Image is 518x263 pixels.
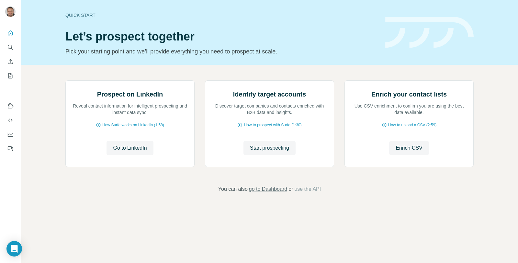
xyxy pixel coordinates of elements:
span: How to upload a CSV (2:59) [388,122,436,128]
p: Discover target companies and contacts enriched with B2B data and insights. [212,103,327,116]
span: Go to LinkedIn [113,144,147,152]
h2: Prospect on LinkedIn [97,90,163,99]
span: How to prospect with Surfe (1:30) [244,122,301,128]
button: Feedback [5,143,16,154]
img: banner [385,17,474,48]
span: You can also [218,185,248,193]
button: Enrich CSV [5,56,16,67]
button: Start prospecting [243,141,296,155]
span: Start prospecting [250,144,289,152]
p: Pick your starting point and we’ll provide everything you need to prospect at scale. [65,47,377,56]
h2: Identify target accounts [233,90,306,99]
button: use the API [294,185,321,193]
button: My lists [5,70,16,82]
button: Use Surfe API [5,114,16,126]
button: Dashboard [5,129,16,140]
button: Quick start [5,27,16,39]
div: Quick start [65,12,377,18]
p: Use CSV enrichment to confirm you are using the best data available. [351,103,467,116]
h1: Let’s prospect together [65,30,377,43]
button: Use Surfe on LinkedIn [5,100,16,112]
span: or [288,185,293,193]
h2: Enrich your contact lists [371,90,447,99]
img: Avatar [5,6,16,17]
div: Open Intercom Messenger [6,241,22,257]
button: Enrich CSV [389,141,429,155]
p: Reveal contact information for intelligent prospecting and instant data sync. [72,103,188,116]
button: go to Dashboard [249,185,287,193]
span: How Surfe works on LinkedIn (1:58) [102,122,164,128]
button: Go to LinkedIn [107,141,153,155]
span: Enrich CSV [396,144,422,152]
button: Search [5,41,16,53]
